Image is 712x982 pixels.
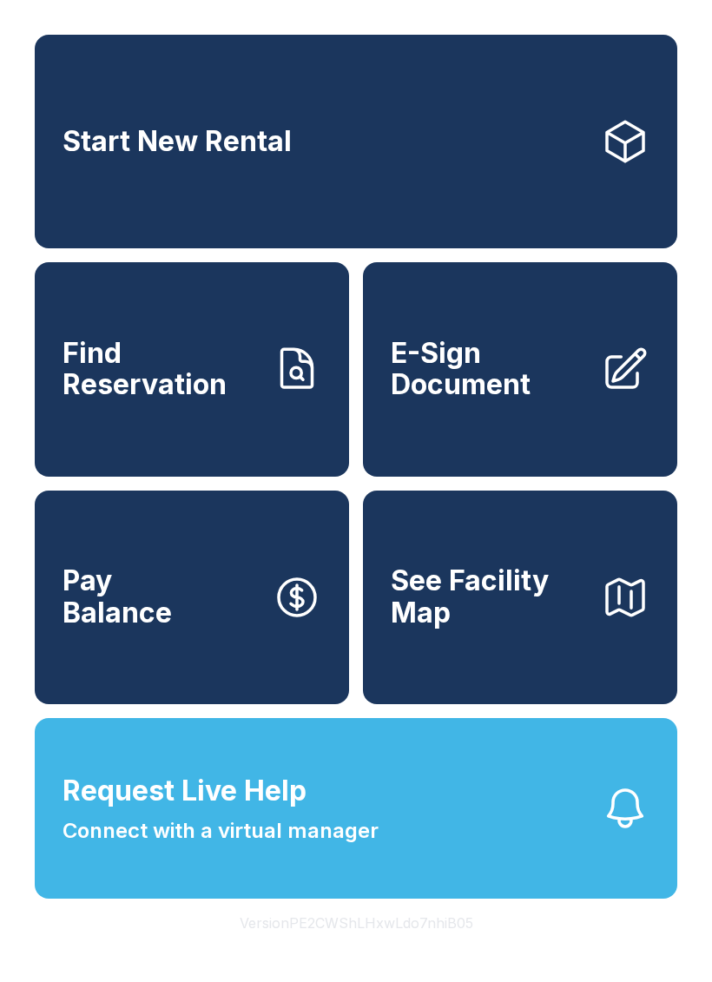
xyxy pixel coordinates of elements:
span: Start New Rental [63,126,292,158]
a: Start New Rental [35,35,677,248]
button: See Facility Map [363,491,677,704]
span: Connect with a virtual manager [63,815,379,847]
span: Request Live Help [63,770,307,812]
span: Find Reservation [63,338,259,401]
span: E-Sign Document [391,338,587,401]
button: Request Live HelpConnect with a virtual manager [35,718,677,899]
span: See Facility Map [391,565,587,629]
button: VersionPE2CWShLHxwLdo7nhiB05 [226,899,487,947]
a: PayBalance [35,491,349,704]
span: Pay Balance [63,565,172,629]
a: Find Reservation [35,262,349,476]
a: E-Sign Document [363,262,677,476]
